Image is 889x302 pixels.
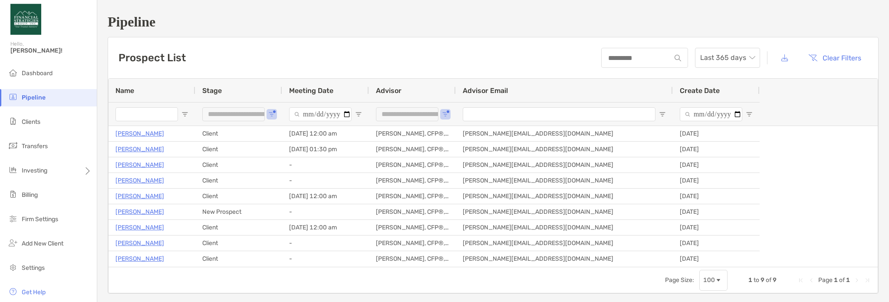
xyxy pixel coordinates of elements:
span: to [754,276,759,284]
div: Client [195,251,282,266]
input: Name Filter Input [115,107,178,121]
span: Page [818,276,833,284]
div: First Page [797,277,804,284]
a: [PERSON_NAME] [115,159,164,170]
div: [PERSON_NAME], CFP®, CIMA®, ChFC®, CAP®, MSFS [369,251,456,266]
span: Investing [22,167,47,174]
input: Meeting Date Filter Input [289,107,352,121]
span: Create Date [680,86,720,95]
img: add_new_client icon [8,238,18,248]
span: Add New Client [22,240,63,247]
img: investing icon [8,165,18,175]
div: Last Page [864,277,871,284]
div: Client [195,142,282,157]
div: [PERSON_NAME], CFP®, CIMA®, ChFC®, CAP®, MSFS [369,220,456,235]
button: Clear Filters [802,48,868,67]
div: Client [195,157,282,173]
div: New Prospect [195,204,282,219]
span: Pipeline [22,94,46,101]
span: Name [115,86,134,95]
span: Advisor Email [463,86,508,95]
p: [PERSON_NAME] [115,222,164,233]
div: [PERSON_NAME][EMAIL_ADDRESS][DOMAIN_NAME] [456,189,673,204]
img: transfers icon [8,140,18,151]
span: Firm Settings [22,216,58,223]
button: Open Filter Menu [442,111,449,118]
div: [PERSON_NAME], CFP®, CIMA®, ChFC®, CAP®, MSFS [369,142,456,157]
span: Last 365 days [700,48,755,67]
a: [PERSON_NAME] [115,128,164,139]
h3: Prospect List [119,52,186,64]
div: - [282,236,369,251]
span: 1 [834,276,838,284]
button: Open Filter Menu [746,111,753,118]
img: settings icon [8,262,18,272]
img: billing icon [8,189,18,199]
a: [PERSON_NAME] [115,253,164,264]
img: input icon [675,55,681,61]
div: - [282,251,369,266]
span: [PERSON_NAME]! [10,47,92,54]
div: Page Size [699,270,728,291]
span: 9 [773,276,777,284]
img: firm-settings icon [8,213,18,224]
div: [PERSON_NAME][EMAIL_ADDRESS][DOMAIN_NAME] [456,142,673,157]
div: [PERSON_NAME][EMAIL_ADDRESS][DOMAIN_NAME] [456,236,673,251]
div: [DATE] [673,236,760,251]
div: Previous Page [808,277,815,284]
span: Clients [22,118,40,126]
span: Advisor [376,86,402,95]
div: [DATE] 01:30 pm [282,142,369,157]
div: [PERSON_NAME], CFP®, CIMA®, ChFC®, CAP®, MSFS [369,189,456,204]
span: Get Help [22,289,46,296]
div: [PERSON_NAME][EMAIL_ADDRESS][DOMAIN_NAME] [456,126,673,141]
span: Dashboard [22,70,53,77]
h1: Pipeline [108,14,879,30]
img: Zoe Logo [10,3,41,35]
span: Transfers [22,143,48,150]
button: Open Filter Menu [355,111,362,118]
div: [PERSON_NAME][EMAIL_ADDRESS][DOMAIN_NAME] [456,251,673,266]
span: Billing [22,191,38,199]
div: [PERSON_NAME], CFP®, CIMA®, ChFC®, CAP®, MSFS [369,157,456,173]
div: - [282,173,369,188]
div: [DATE] 12:00 am [282,189,369,204]
a: [PERSON_NAME] [115,144,164,155]
a: [PERSON_NAME] [115,191,164,202]
span: Meeting Date [289,86,333,95]
span: 1 [846,276,850,284]
div: [DATE] 12:00 am [282,220,369,235]
div: Client [195,236,282,251]
img: get-help icon [8,286,18,297]
div: [DATE] 12:00 am [282,126,369,141]
div: 100 [703,276,715,284]
button: Open Filter Menu [268,111,275,118]
div: [DATE] [673,251,760,266]
div: [DATE] [673,142,760,157]
a: [PERSON_NAME] [115,238,164,249]
div: - [282,204,369,219]
div: [PERSON_NAME][EMAIL_ADDRESS][DOMAIN_NAME] [456,157,673,173]
div: [PERSON_NAME][EMAIL_ADDRESS][DOMAIN_NAME] [456,220,673,235]
a: [PERSON_NAME] [115,175,164,186]
p: [PERSON_NAME] [115,206,164,217]
span: of [839,276,845,284]
div: [PERSON_NAME][EMAIL_ADDRESS][DOMAIN_NAME] [456,204,673,219]
img: dashboard icon [8,67,18,78]
div: [PERSON_NAME], CFP®, CIMA®, ChFC®, CAP®, MSFS [369,204,456,219]
div: [DATE] [673,204,760,219]
div: [PERSON_NAME], CFP®, CIMA®, ChFC®, CAP®, MSFS [369,236,456,251]
button: Open Filter Menu [181,111,188,118]
span: 9 [761,276,764,284]
button: Open Filter Menu [659,111,666,118]
div: [PERSON_NAME], CFP®, CIMA®, ChFC®, CAP®, MSFS [369,173,456,188]
div: Page Size: [665,276,694,284]
input: Advisor Email Filter Input [463,107,655,121]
